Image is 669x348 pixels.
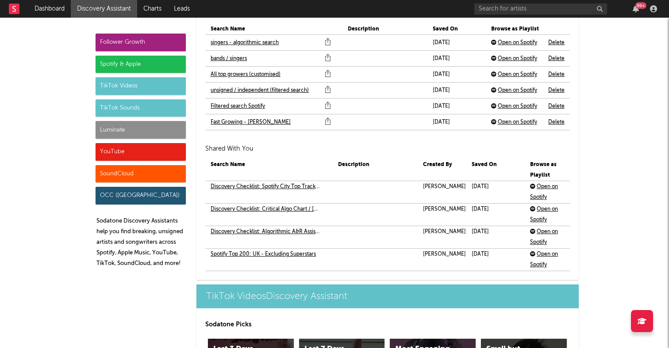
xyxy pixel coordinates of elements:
div: Open on Spotify [491,101,542,112]
div: Spotify & Apple [96,56,186,73]
td: [PERSON_NAME] [418,204,466,226]
td: Delete [543,98,570,114]
div: Open on Spotify [530,249,564,270]
th: Saved On [466,159,525,181]
div: Open on Spotify [491,85,542,96]
th: Saved On [427,24,486,35]
td: Delete [543,51,570,67]
td: [DATE] [427,114,486,130]
span: Open on Spotify [498,120,537,125]
td: [DATE] [427,67,486,83]
th: Search Name [205,24,342,35]
td: [DATE] [427,35,486,51]
a: All top growers (customised) [211,69,281,80]
a: bands / singers [211,53,247,64]
div: Luminate [96,121,186,139]
a: TikTok VideosDiscovery Assistant [196,284,579,308]
div: Open on Spotify [491,69,542,80]
div: TikTok Videos [96,77,186,95]
td: [PERSON_NAME] [418,249,466,271]
th: Search Name [205,159,333,181]
a: Filtered search Spotify [211,101,265,112]
span: Open on Spotify [498,104,537,109]
div: YouTube [96,143,186,161]
a: Discovery Checklist: Critical Algo Chart / [GEOGRAPHIC_DATA] [211,204,320,215]
th: Browse as Playlist [486,24,543,35]
span: Open on Spotify [498,72,537,77]
a: Fast Growing - [PERSON_NAME] [211,117,291,128]
td: Delete [543,83,570,98]
span: Open on Spotify [530,229,558,245]
div: SoundCloud [96,165,186,183]
td: [DATE] [427,83,486,98]
button: 99+ [633,5,639,12]
a: Discovery Checklist: Spotify City Top Tracks / GB - Excluding Superstars [211,182,320,192]
td: Delete [543,67,570,83]
div: Open on Spotify [530,227,564,248]
a: Discovery Checklist: Algorithmic A&R Assistant ([GEOGRAPHIC_DATA]) [211,227,320,237]
td: [PERSON_NAME] [418,181,466,204]
th: Created By [418,159,466,181]
td: Delete [543,35,570,51]
span: Open on Spotify [498,88,537,93]
div: OCC ([GEOGRAPHIC_DATA]) [96,187,186,204]
div: Open on Spotify [491,53,542,64]
span: Open on Spotify [530,252,558,268]
div: TikTok Sounds [96,99,186,117]
div: Open on Spotify [530,182,564,203]
td: [DATE] [466,226,525,249]
p: Sodatone Discovery Assistants help you find breaking, unsigned artists and songwriters across Spo... [96,216,186,269]
div: 99 + [635,2,646,9]
td: [DATE] [466,181,525,204]
div: Follower Growth [96,34,186,51]
a: singers - algorithmic search [211,38,279,48]
span: Open on Spotify [530,184,558,200]
th: Description [342,24,427,35]
a: Spotify Top 200: UK - Excluding Superstars [211,249,316,260]
td: [PERSON_NAME] [418,226,466,249]
td: [DATE] [427,51,486,67]
span: Open on Spotify [530,207,558,223]
input: Search for artists [474,4,607,15]
div: Open on Spotify [491,117,542,128]
td: [DATE] [466,204,525,226]
p: Sodatone Picks [205,319,570,330]
td: [DATE] [427,98,486,114]
span: Open on Spotify [498,56,537,61]
td: Delete [543,114,570,130]
span: Open on Spotify [498,40,537,45]
a: unsigned / independent (filtered search) [211,85,309,96]
div: Open on Spotify [491,38,542,48]
h2: Shared With You [205,144,570,154]
th: Browse as Playlist [525,159,564,181]
div: Open on Spotify [530,204,564,225]
th: Description [333,159,418,181]
td: [DATE] [466,249,525,271]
